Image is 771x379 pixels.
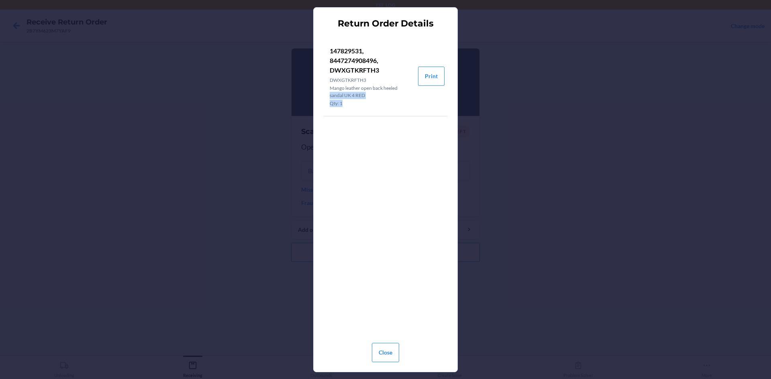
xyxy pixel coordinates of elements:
[330,77,412,84] p: DWXGTKRFTH3
[330,100,412,107] p: Qty: 1
[330,46,412,75] p: 147829531, 8447274908496, DWXGTKRFTH3
[418,67,445,86] button: Print
[330,85,412,99] p: Mango leather open back heeled sandal UK 4 RED
[338,17,434,30] h2: Return Order Details
[372,343,399,362] button: Close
